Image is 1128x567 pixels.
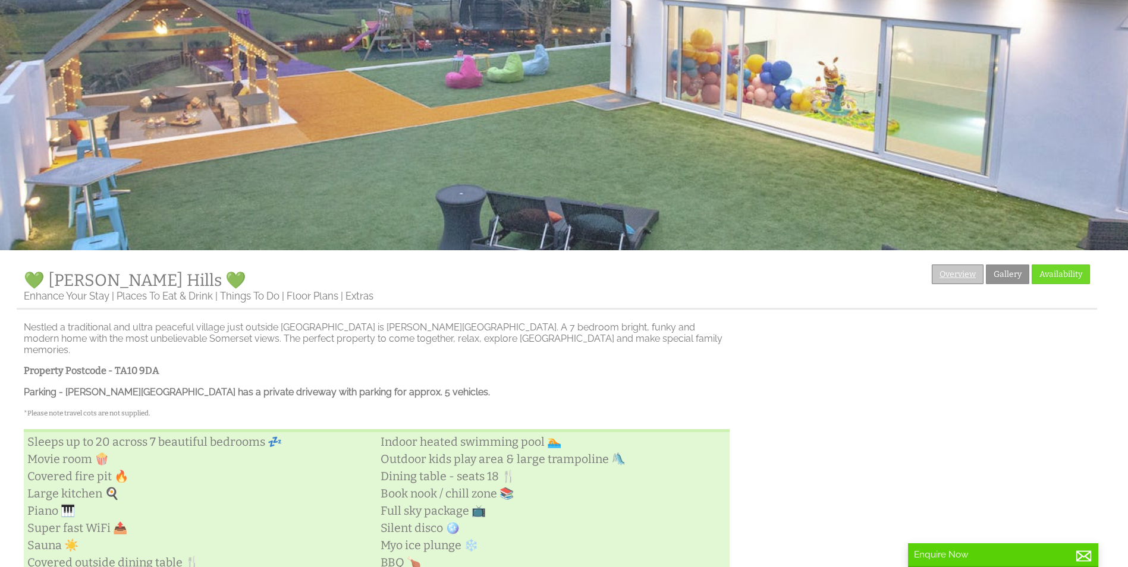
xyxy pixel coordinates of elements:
[986,264,1029,284] a: Gallery
[287,290,338,302] a: Floor Plans
[24,537,377,554] li: Sauna ☀️
[377,502,730,519] li: Full sky package 📺
[24,519,377,537] li: Super fast WiFi 📤
[220,290,279,302] a: Things To Do
[377,468,730,485] li: Dining table - seats 18 🍴
[377,451,730,468] li: Outdoor kids play area & large trampoline 🛝
[914,549,1092,560] p: Enquire Now
[377,519,730,537] li: Silent disco 🪩
[24,386,490,398] strong: Parking - [PERSON_NAME][GEOGRAPHIC_DATA] has a private driveway with parking for approx. 5 vehicles.
[24,409,730,417] h5: *Please note travel cots are not supplied.
[24,290,109,302] a: Enhance Your Stay
[1032,264,1090,284] a: Availability
[377,537,730,554] li: Myo ice plunge ❄️
[932,264,984,284] a: Overview
[24,451,377,468] li: Movie room 🍿
[117,290,213,302] a: Places To Eat & Drink
[24,485,377,502] li: Large kitchen 🍳
[377,433,730,451] li: Indoor heated swimming pool 🏊
[24,322,730,355] p: Nestled a traditional and ultra peaceful village just outside [GEOGRAPHIC_DATA] is [PERSON_NAME][...
[24,270,246,290] a: 💚 [PERSON_NAME] Hills 💚
[377,485,730,502] li: Book nook / chill zone 📚
[24,502,377,519] li: Piano 🎹
[24,468,377,485] li: Covered fire pit 🔥
[345,290,373,302] a: Extras
[24,433,377,451] li: Sleeps up to 20 across 7 beautiful bedrooms 💤
[24,365,159,376] strong: Property Postcode - TA10 9DA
